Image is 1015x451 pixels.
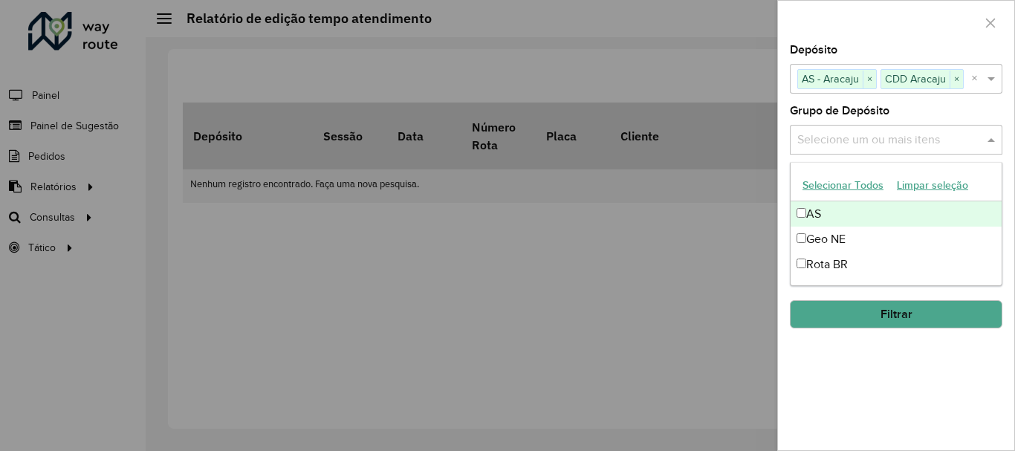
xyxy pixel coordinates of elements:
span: AS - Aracaju [798,70,863,88]
span: × [950,71,963,88]
span: CDD Aracaju [881,70,950,88]
button: Limpar seleção [890,174,975,197]
label: Grupo de Depósito [790,102,889,120]
ng-dropdown-panel: Options list [790,162,1002,286]
label: Depósito [790,41,837,59]
div: AS [791,201,1002,227]
div: Rota BR [791,252,1002,277]
button: Filtrar [790,300,1002,328]
div: Geo NE [791,227,1002,252]
span: Clear all [971,70,984,88]
button: Selecionar Todos [796,174,890,197]
span: × [863,71,876,88]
